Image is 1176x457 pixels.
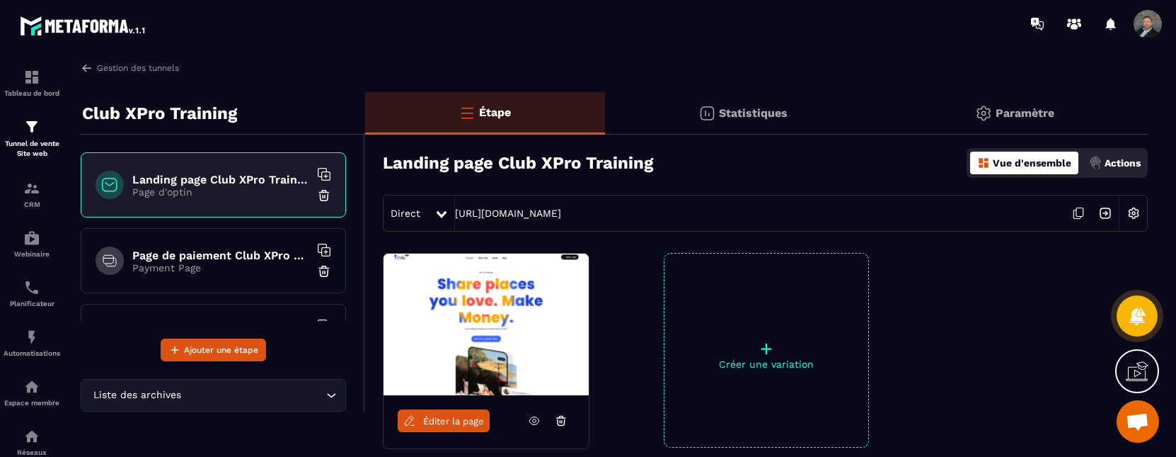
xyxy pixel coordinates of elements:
p: Club XPro Training [82,99,237,128]
p: Payment Page [132,262,309,273]
a: Gestion des tunnels [81,62,179,74]
p: Paramètre [996,106,1054,120]
p: Webinaire [4,250,60,258]
button: Ajouter une étape [161,339,266,361]
a: schedulerschedulerPlanificateur [4,269,60,318]
img: social-network [23,428,40,445]
a: automationsautomationsEspace membre [4,368,60,417]
img: automations [23,378,40,395]
h3: Landing page Club XPro Training [383,153,653,173]
img: formation [23,118,40,135]
img: automations [23,230,40,247]
a: Éditer la page [398,410,490,432]
p: Vue d'ensemble [993,157,1071,169]
a: automationsautomationsWebinaire [4,219,60,269]
img: logo [20,13,147,38]
a: automationsautomationsAutomatisations [4,318,60,368]
h6: Page de paiement Club XPro Training [132,249,309,262]
img: stats.20deebd0.svg [698,105,715,122]
img: formation [23,69,40,86]
input: Search for option [184,388,323,403]
p: Page d'optin [132,186,309,198]
img: trash [317,188,331,203]
div: Search for option [81,379,346,412]
a: [URL][DOMAIN_NAME] [455,208,561,219]
span: Liste des archives [90,388,184,403]
img: dashboard-orange.40269519.svg [977,157,990,169]
img: setting-gr.5f69749f.svg [975,105,992,122]
img: actions.d6e523a2.png [1089,157,1102,169]
span: Direct [391,208,420,219]
p: Statistiques [719,106,788,120]
h6: Landing page Club XPro Training [132,173,309,186]
a: formationformationCRM [4,169,60,219]
img: bars-o.4a397970.svg [459,104,475,121]
div: Ouvrir le chat [1117,400,1159,443]
p: Étape [479,106,511,119]
p: Automatisations [4,349,60,357]
p: + [664,339,868,359]
span: Ajouter une étape [184,343,258,357]
img: scheduler [23,279,40,296]
p: Actions [1105,157,1141,169]
p: Tableau de bord [4,89,60,97]
p: Créer une variation [664,359,868,370]
p: Espace membre [4,399,60,407]
a: formationformationTunnel de vente Site web [4,108,60,169]
span: Éditer la page [423,416,484,427]
p: Tunnel de vente Site web [4,139,60,159]
img: image [384,254,589,395]
img: automations [23,329,40,346]
img: trash [317,264,331,278]
img: setting-w.858f3a88.svg [1120,200,1147,227]
img: formation [23,180,40,197]
p: CRM [4,201,60,208]
img: arrow-next.bcc2205e.svg [1092,200,1119,227]
a: formationformationTableau de bord [4,58,60,108]
p: Planificateur [4,300,60,308]
img: arrow [81,62,93,74]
